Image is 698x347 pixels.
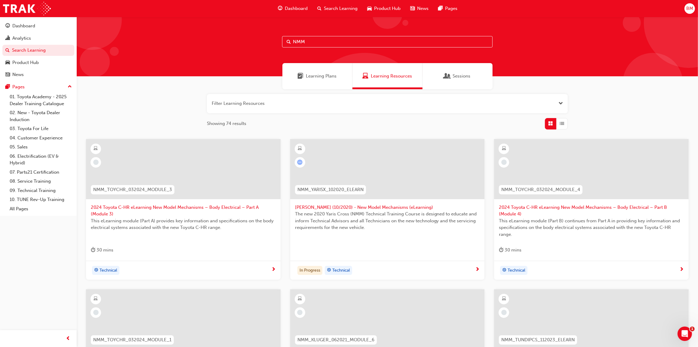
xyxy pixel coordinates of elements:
[327,266,331,274] span: target-icon
[501,310,507,315] span: learningRecordVerb_NONE-icon
[282,63,352,89] a: Learning PlansLearning Plans
[678,327,692,341] iframe: Intercom live chat
[2,81,74,93] button: Pages
[501,336,575,343] span: NMM_TUNDIPCS_112023_ELEARN
[295,204,480,211] span: [PERSON_NAME] (10/2020) - New Model Mechanisms (eLearning)
[371,73,412,80] span: Learning Resources
[352,63,423,89] a: Learning ResourcesLearning Resources
[7,108,74,124] a: 02. New - Toyota Dealer Induction
[684,3,695,14] button: BM
[287,38,291,45] span: Search
[7,142,74,152] a: 05. Sales
[2,45,74,56] a: Search Learning
[5,23,10,29] span: guage-icon
[282,36,493,47] input: Search...
[7,195,74,204] a: 10. TUNE Rev-Up Training
[91,246,113,254] div: 30 mins
[278,5,282,12] span: guage-icon
[271,267,276,272] span: next-icon
[332,267,350,274] span: Technical
[298,73,304,80] span: Learning Plans
[2,33,74,44] a: Analytics
[5,36,10,41] span: chart-icon
[94,145,98,153] span: learningResourceType_ELEARNING-icon
[494,139,689,280] a: NMM_TOYCHR_032024_MODULE_42024 Toyota C-HR eLearning New Model Mechanisms – Body Electrical – Par...
[362,2,405,15] a: car-iconProduct Hub
[94,266,98,274] span: target-icon
[91,246,95,254] span: duration-icon
[306,73,337,80] span: Learning Plans
[7,92,74,108] a: 01. Toyota Academy - 2025 Dealer Training Catalogue
[7,133,74,143] a: 04. Customer Experience
[502,295,506,303] span: learningResourceType_ELEARNING-icon
[290,139,485,280] a: NMM_YARISX_102020_ELEARN[PERSON_NAME] (10/2020) - New Model Mechanisms (eLearning)The new 2020 Ya...
[93,186,172,193] span: NMM_TOYCHR_032024_MODULE_3
[501,186,580,193] span: NMM_TOYCHR_032024_MODULE_4
[444,73,450,80] span: Sessions
[367,5,372,12] span: car-icon
[475,267,480,272] span: next-icon
[93,160,99,165] span: learningRecordVerb_NONE-icon
[207,120,246,127] span: Showing 74 results
[508,267,525,274] span: Technical
[2,69,74,80] a: News
[297,310,303,315] span: learningRecordVerb_NONE-icon
[295,211,480,231] span: The new 2020 Yaris Cross (NMM) Technical Training Course is designed to educate and inform Techni...
[285,5,308,12] span: Dashboard
[438,5,443,12] span: pages-icon
[297,266,322,275] div: In Progress
[7,204,74,214] a: All Pages
[5,84,10,90] span: pages-icon
[560,120,564,127] span: List
[502,145,506,153] span: learningResourceType_ELEARNING-icon
[2,19,74,81] button: DashboardAnalyticsSearch LearningProduct HubNews
[12,35,31,42] div: Analytics
[298,145,302,153] span: learningResourceType_ELEARNING-icon
[297,160,303,165] span: learningRecordVerb_ATTEMPT-icon
[91,218,276,231] span: This eLearning module (Part A) provides key information and specifications on the body electrical...
[12,71,24,78] div: News
[679,267,684,272] span: next-icon
[417,5,429,12] span: News
[66,335,71,342] span: prev-icon
[12,59,39,66] div: Product Hub
[7,186,74,195] a: 09. Technical Training
[549,120,553,127] span: Grid
[7,152,74,168] a: 06. Electrification (EV & Hybrid)
[558,100,563,107] button: Open the filter
[100,267,117,274] span: Technical
[405,2,433,15] a: news-iconNews
[7,177,74,186] a: 08. Service Training
[68,83,72,91] span: up-icon
[423,63,493,89] a: SessionsSessions
[7,124,74,133] a: 03. Toyota For Life
[686,5,693,12] span: BM
[312,2,362,15] a: search-iconSearch Learning
[445,5,457,12] span: Pages
[91,204,276,218] span: 2024 Toyota C-HR eLearning New Model Mechanisms – Body Electrical – Part A (Module 3)
[499,218,684,238] span: This eLearning module (Part B) continues from Part A in providing key information and specificati...
[2,20,74,32] a: Dashboard
[12,84,25,90] div: Pages
[374,5,401,12] span: Product Hub
[362,73,368,80] span: Learning Resources
[297,186,364,193] span: NMM_YARISX_102020_ELEARN
[502,266,506,274] span: target-icon
[93,310,99,315] span: learningRecordVerb_NONE-icon
[94,295,98,303] span: learningResourceType_ELEARNING-icon
[3,2,51,15] img: Trak
[433,2,462,15] a: pages-iconPages
[93,336,171,343] span: NMM_TOYCHR_032024_MODULE_1
[453,73,471,80] span: Sessions
[499,246,503,254] span: duration-icon
[5,72,10,78] span: news-icon
[501,160,507,165] span: learningRecordVerb_NONE-icon
[2,57,74,68] a: Product Hub
[5,48,10,53] span: search-icon
[298,295,302,303] span: learningResourceType_ELEARNING-icon
[410,5,415,12] span: news-icon
[5,60,10,65] span: car-icon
